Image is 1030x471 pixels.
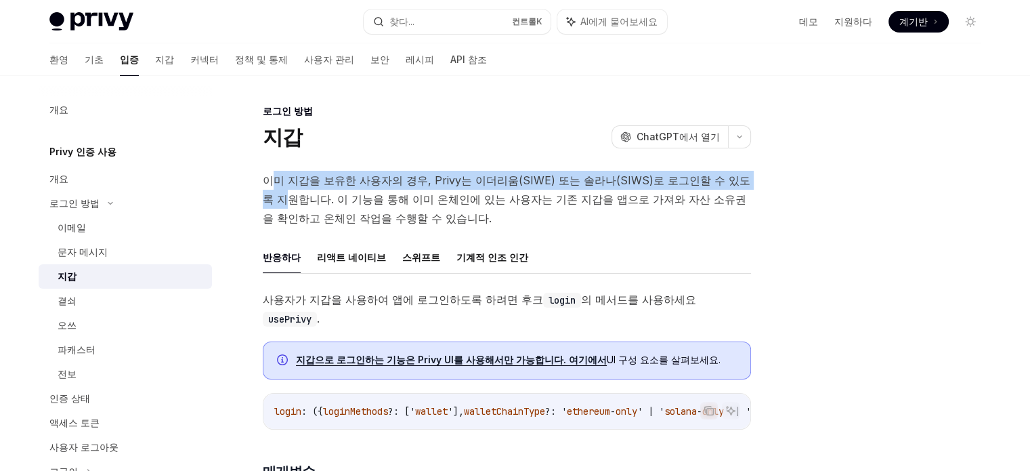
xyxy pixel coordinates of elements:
button: 스위프트 [402,241,440,273]
font: 계기반 [899,16,928,27]
font: 지갑 [155,54,174,65]
font: 사용자 관리 [304,54,354,65]
code: usePrivy [263,312,317,327]
button: 코드 블록의 내용을 복사하세요 [700,402,718,419]
font: 환영 [49,54,68,65]
span: login [274,405,301,417]
font: 문자 메시지 [58,246,108,258]
button: 반응하다 [263,241,301,273]
font: Privy 인증 사용 [49,146,116,157]
span: wallet [415,405,448,417]
font: AI에게 물어보세요 [580,16,658,27]
font: 정책 및 통제 [235,54,288,65]
span: only [616,405,637,417]
a: API 참조 [450,43,487,76]
font: 지갑 [58,270,77,282]
font: 개요 [49,173,68,184]
span: loginMethods [323,405,388,417]
button: 다크 모드 전환 [960,11,981,33]
font: 로그인 방법 [263,105,313,117]
font: 커넥터 [190,54,219,65]
a: 인증 상태 [39,386,212,411]
font: 이미 지갑을 보유한 사용자의 경우, Privy는 이더리움(SIWE) 또는 솔라나(SIWS)로 로그인할 수 있도록 지원합니다. 이 기능을 통해 이미 온체인에 있는 사용자는 기존... [263,173,750,225]
a: 지갑 [39,264,212,289]
span: : ({ [301,405,323,417]
font: 오쓰 [58,319,77,331]
font: 레시피 [406,54,434,65]
button: 리액트 네이티브 [317,241,386,273]
font: . [718,354,721,365]
font: 로그인 방법 [49,197,100,209]
font: 곁쇠 [58,295,77,306]
font: 개요 [49,104,68,115]
img: 밝은 로고 [49,12,133,31]
font: ChatGPT에서 열기 [637,131,720,142]
span: - [610,405,616,417]
a: 계기반 [888,11,949,33]
font: 지원하다 [834,16,872,27]
font: UI 구성 요소를 살펴보세요 [607,354,718,365]
a: 레시피 [406,43,434,76]
span: - [697,405,702,417]
font: 컨트롤 [512,16,536,26]
span: walletChainType [464,405,545,417]
font: 입증 [120,54,139,65]
font: 사용자 로그아웃 [49,441,119,453]
font: 사용자가 지갑을 사용하여 앱에 로그인하도록 하려면 후크 [263,293,543,306]
a: 지갑 [155,43,174,76]
a: 문자 메시지 [39,240,212,264]
font: . [317,312,320,325]
a: 오쓰 [39,313,212,337]
font: 파캐스터 [58,344,95,355]
a: 개요 [39,167,212,191]
font: 인증 상태 [49,392,90,404]
a: 전보 [39,362,212,386]
a: 사용자 관리 [304,43,354,76]
button: ChatGPT에서 열기 [611,125,728,148]
span: '], [448,405,464,417]
font: 의 메서드를 사용하세요 [581,293,696,306]
a: 기초 [85,43,104,76]
a: 지갑으로 로그인하는 기능은 Privy UI를 사용해서만 가능합니다. 여기에서 [296,354,607,366]
a: 보안 [370,43,389,76]
a: 지원하다 [834,15,872,28]
svg: 정보 [277,354,291,368]
a: 파캐스터 [39,337,212,362]
button: 찾다...컨트롤K [364,9,551,34]
span: ethereum [567,405,610,417]
font: AI에게 물어보세요 [698,426,764,436]
a: 사용자 로그아웃 [39,435,212,459]
a: 곁쇠 [39,289,212,313]
button: AI에게 물어보세요 [557,9,667,34]
span: ?: ' [545,405,567,417]
a: 이메일 [39,216,212,240]
a: 정책 및 통제 [235,43,288,76]
a: 데모 [799,15,818,28]
span: solana [664,405,697,417]
font: 찾다... [389,16,414,27]
a: 커넥터 [190,43,219,76]
font: 기계적 인조 인간 [456,251,528,263]
code: login [543,293,581,308]
a: 액세스 토큰 [39,411,212,435]
font: 데모 [799,16,818,27]
font: 지갑으로 로그인하는 기능은 Privy UI를 사용해서만 가능합니다. 여기에서 [296,354,607,365]
font: 기초 [85,54,104,65]
font: K [536,16,542,26]
a: 환영 [49,43,68,76]
font: 반응하다 [263,251,301,263]
button: 기계적 인조 인간 [456,241,528,273]
a: 개요 [39,98,212,122]
font: 지갑 [263,125,303,149]
font: 리액트 네이티브 [317,251,386,263]
span: ' | ' [637,405,664,417]
font: 전보 [58,368,77,380]
span: ?: [' [388,405,415,417]
button: AI에게 물어보세요 [722,402,739,419]
font: 스위프트 [402,251,440,263]
font: API 참조 [450,54,487,65]
font: 액세스 토큰 [49,417,100,428]
font: 이메일 [58,222,86,233]
font: 보안 [370,54,389,65]
a: 입증 [120,43,139,76]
